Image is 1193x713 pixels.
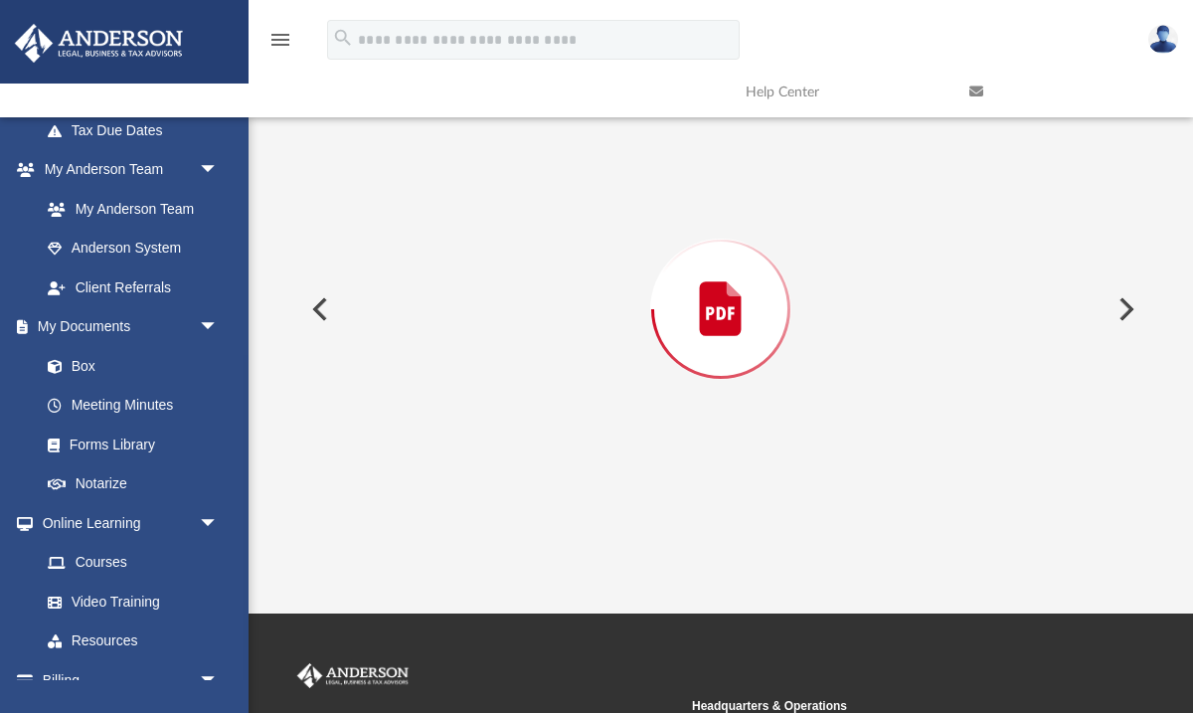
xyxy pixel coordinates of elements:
span: arrow_drop_down [199,307,239,348]
a: Online Learningarrow_drop_down [14,503,239,543]
a: Resources [28,622,239,661]
img: Anderson Advisors Platinum Portal [9,24,189,63]
img: Anderson Advisors Platinum Portal [293,663,413,689]
a: Tax Due Dates [28,110,249,150]
a: Forms Library [28,425,229,464]
a: Notarize [28,464,239,504]
a: My Documentsarrow_drop_down [14,307,239,347]
a: Courses [28,543,239,583]
i: search [332,27,354,49]
a: Meeting Minutes [28,386,239,426]
span: arrow_drop_down [199,150,239,191]
a: Billingarrow_drop_down [14,660,249,700]
span: arrow_drop_down [199,503,239,544]
a: Help Center [731,53,954,131]
a: Client Referrals [28,267,239,307]
a: menu [268,38,292,52]
a: Anderson System [28,229,239,268]
span: arrow_drop_down [199,660,239,701]
a: Box [28,346,229,386]
i: menu [268,28,292,52]
img: User Pic [1148,25,1178,54]
a: My Anderson Team [28,189,229,229]
a: Video Training [28,582,229,622]
button: Previous File [296,281,340,337]
button: Next File [1103,281,1146,337]
a: My Anderson Teamarrow_drop_down [14,150,239,190]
